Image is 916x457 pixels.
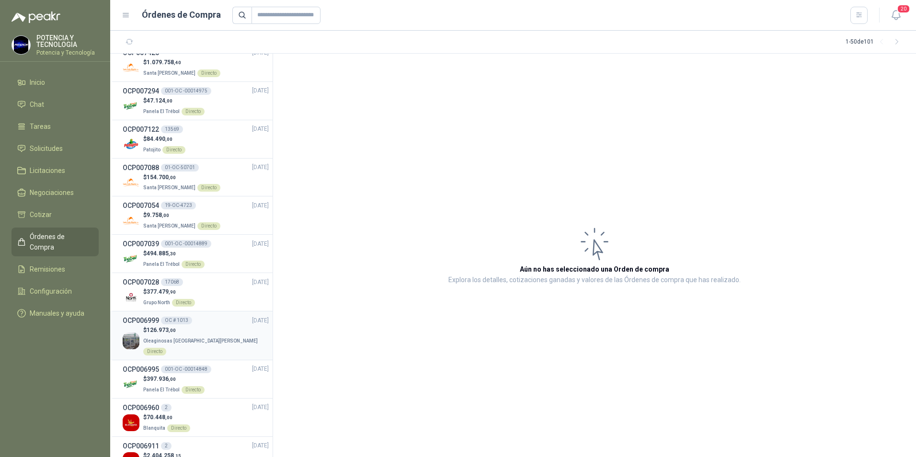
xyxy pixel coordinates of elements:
span: Blanquita [143,425,165,431]
h3: OCP006999 [123,315,159,326]
a: Inicio [11,73,99,91]
h3: OCP007088 [123,162,159,173]
p: $ [143,375,205,384]
span: Panela El Trébol [143,262,180,267]
img: Company Logo [123,98,139,114]
a: Manuales y ayuda [11,304,99,322]
img: Company Logo [123,59,139,76]
img: Company Logo [123,251,139,267]
span: [DATE] [252,125,269,134]
div: Directo [143,348,166,355]
span: Panela El Trébol [143,109,180,114]
span: ,00 [165,98,172,103]
img: Company Logo [123,212,139,229]
a: Remisiones [11,260,99,278]
span: Remisiones [30,264,65,274]
a: OCP007294001-OC -00014975[DATE] Company Logo$47.124,00Panela El TrébolDirecto [123,86,269,116]
span: Inicio [30,77,45,88]
a: OCP006995001-OC -00014848[DATE] Company Logo$397.936,00Panela El TrébolDirecto [123,364,269,394]
span: [DATE] [252,316,269,325]
img: Company Logo [123,414,139,431]
div: 2 [161,404,172,411]
a: Configuración [11,282,99,300]
span: [DATE] [252,278,269,287]
span: [DATE] [252,201,269,210]
span: 126.973 [147,327,176,333]
a: OCP00702817068[DATE] Company Logo$377.479,90Grupo NorthDirecto [123,277,269,307]
div: 01-OC-50701 [161,164,199,171]
a: OCP006999OC # 1013[DATE] Company Logo$126.973,00Oleaginosas [GEOGRAPHIC_DATA][PERSON_NAME]Directo [123,315,269,356]
div: Directo [182,386,205,394]
span: 47.124 [147,97,172,104]
div: Directo [182,261,205,268]
div: 1 - 50 de 101 [846,34,905,50]
span: ,00 [169,175,176,180]
a: Chat [11,95,99,114]
span: Panela El Trébol [143,387,180,392]
a: OCP007426[DATE] Company Logo$1.079.758,40Santa [PERSON_NAME]Directo [123,47,269,78]
img: Company Logo [123,332,139,349]
span: 20 [897,4,910,13]
div: 001-OC -00014975 [161,87,211,95]
span: ,00 [162,213,169,218]
span: ,00 [165,415,172,420]
a: OCP00705419-OC-4723[DATE] Company Logo$9.758,00Santa [PERSON_NAME]Directo [123,200,269,230]
a: OCP00712213569[DATE] Company Logo$84.490,00PatojitoDirecto [123,124,269,154]
p: $ [143,326,269,335]
div: 17068 [161,278,183,286]
span: 377.479 [147,288,176,295]
div: Directo [197,69,220,77]
h3: OCP006995 [123,364,159,375]
h3: OCP007122 [123,124,159,135]
div: 001-OC -00014889 [161,240,211,248]
span: Tareas [30,121,51,132]
p: $ [143,173,220,182]
p: Potencia y Tecnología [36,50,99,56]
span: 494.885 [147,250,176,257]
p: $ [143,135,185,144]
img: Company Logo [123,289,139,306]
span: Santa [PERSON_NAME] [143,185,195,190]
h3: OCP007028 [123,277,159,287]
a: OCP007039001-OC -00014889[DATE] Company Logo$494.885,30Panela El TrébolDirecto [123,239,269,269]
span: ,40 [174,60,181,65]
a: OCP0069602[DATE] Company Logo$70.448,00BlanquitaDirecto [123,402,269,433]
img: Company Logo [123,136,139,153]
a: Órdenes de Compra [11,228,99,256]
img: Company Logo [123,376,139,393]
h3: OCP006960 [123,402,159,413]
img: Company Logo [123,174,139,191]
h3: OCP007054 [123,200,159,211]
div: 19-OC-4723 [161,202,196,209]
div: 001-OC -00014848 [161,366,211,373]
a: Cotizar [11,206,99,224]
button: 20 [887,7,905,24]
p: POTENCIA Y TECNOLOGIA [36,34,99,48]
span: ,00 [169,377,176,382]
span: Licitaciones [30,165,65,176]
span: [DATE] [252,365,269,374]
p: Explora los detalles, cotizaciones ganadas y valores de las Órdenes de compra que has realizado. [448,274,741,286]
p: $ [143,249,205,258]
span: ,00 [169,328,176,333]
div: Directo [197,184,220,192]
span: [DATE] [252,403,269,412]
a: Licitaciones [11,161,99,180]
p: $ [143,287,195,297]
span: Manuales y ayuda [30,308,84,319]
h3: OCP006911 [123,441,159,451]
span: Patojito [143,147,160,152]
span: Grupo North [143,300,170,305]
p: $ [143,413,190,422]
h3: Aún no has seleccionado una Orden de compra [520,264,669,274]
div: 13569 [161,126,183,133]
span: Oleaginosas [GEOGRAPHIC_DATA][PERSON_NAME] [143,338,258,343]
span: ,00 [165,137,172,142]
a: Tareas [11,117,99,136]
h1: Órdenes de Compra [142,8,221,22]
div: OC # 1013 [161,317,192,324]
span: 9.758 [147,212,169,218]
span: [DATE] [252,441,269,450]
div: Directo [182,108,205,115]
img: Company Logo [12,36,30,54]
